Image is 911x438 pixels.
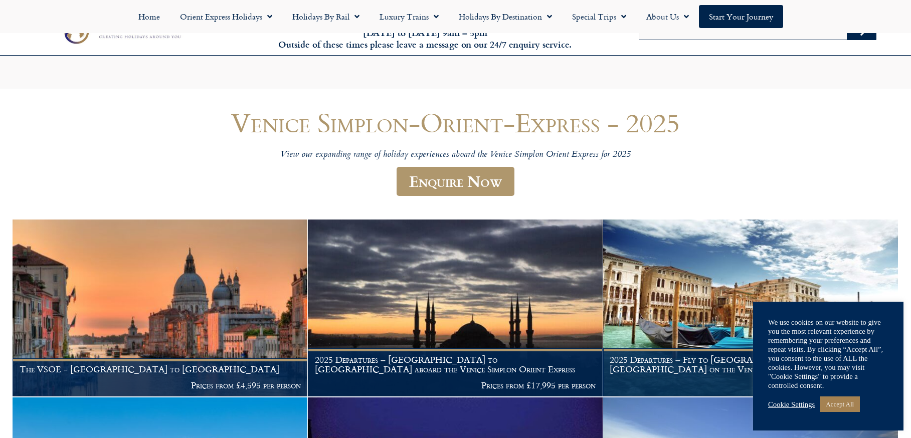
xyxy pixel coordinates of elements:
a: 2025 Departures – Fly to [GEOGRAPHIC_DATA] & return to [GEOGRAPHIC_DATA] on the Venice Simplon Or... [603,220,898,397]
h6: [DATE] to [DATE] 9am – 5pm Outside of these times please leave a message on our 24/7 enquiry serv... [246,27,605,51]
p: Prices from £4,595 per person [20,380,301,390]
p: View our expanding range of holiday experiences aboard the Venice Simplon Orient Express for 2025 [155,149,757,161]
img: venice aboard the Orient Express [603,220,898,396]
a: Cookie Settings [768,400,815,409]
a: The VSOE - [GEOGRAPHIC_DATA] to [GEOGRAPHIC_DATA] Prices from £4,595 per person [13,220,308,397]
p: Prices From £4,295 per person [610,380,891,390]
h1: The VSOE - [GEOGRAPHIC_DATA] to [GEOGRAPHIC_DATA] [20,364,301,374]
a: Holidays by Rail [282,5,370,28]
a: Orient Express Holidays [170,5,282,28]
h1: Venice Simplon-Orient-Express - 2025 [155,108,757,137]
a: About Us [636,5,699,28]
p: Prices from £17,995 per person [315,380,596,390]
a: Accept All [820,396,860,412]
div: We use cookies on our website to give you the most relevant experience by remembering your prefer... [768,318,888,390]
a: Special Trips [562,5,636,28]
img: Orient Express Special Venice compressed [13,220,307,396]
h1: 2025 Departures – [GEOGRAPHIC_DATA] to [GEOGRAPHIC_DATA] aboard the Venice Simplon Orient Express [315,355,596,374]
a: 2025 Departures – [GEOGRAPHIC_DATA] to [GEOGRAPHIC_DATA] aboard the Venice Simplon Orient Express... [308,220,603,397]
a: Enquire Now [397,167,514,196]
a: Home [128,5,170,28]
a: Holidays by Destination [449,5,562,28]
a: Luxury Trains [370,5,449,28]
h1: 2025 Departures – Fly to [GEOGRAPHIC_DATA] & return to [GEOGRAPHIC_DATA] on the Venice Simplon Or... [610,355,891,374]
nav: Menu [5,5,906,28]
a: Start your Journey [699,5,783,28]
